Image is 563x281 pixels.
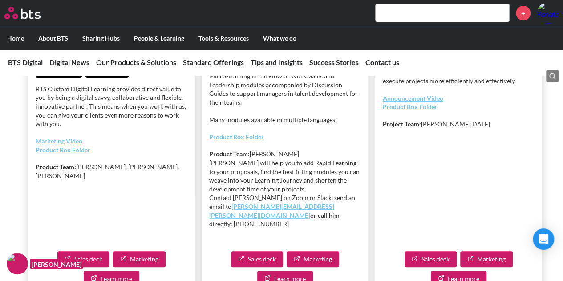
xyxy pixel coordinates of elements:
label: About BTS [31,27,75,50]
strong: Project Team: [382,120,421,128]
a: Profile [537,2,559,24]
label: What we do [256,27,304,50]
a: BTS Digital [8,58,43,66]
a: Our Products & Solutions [96,58,176,66]
p: Micro-training In the Flow of Work. Sales and Leadership modules accompanied by Discussion Guides... [209,72,361,106]
a: Contact us [365,58,399,66]
a: [PERSON_NAME][EMAIL_ADDRESS][PERSON_NAME][DOMAIN_NAME] [209,203,334,219]
a: Product Box Folder [36,146,90,154]
label: Tools & Resources [191,27,256,50]
a: Go home [4,7,57,19]
a: Tips and Insights [251,58,303,66]
a: Product Box Folder [382,103,437,110]
a: Sales deck [57,251,109,267]
img: F [7,253,28,274]
a: Standard Offerings [183,58,244,66]
div: Open Intercom Messenger [533,228,554,250]
img: BTS Logo [4,7,41,19]
p: [PERSON_NAME], [PERSON_NAME], [PERSON_NAME] [36,163,188,180]
img: Renato Bresciani [537,2,559,24]
a: Marketing Video [36,137,82,145]
a: Marketing [287,251,339,267]
figcaption: [PERSON_NAME] [30,259,83,269]
a: Sales deck [405,251,457,267]
p: [PERSON_NAME][DATE] [382,120,535,129]
strong: Product Team: [36,163,76,171]
label: Sharing Hubs [75,27,127,50]
a: Product Box Folder [209,133,264,141]
a: Sales deck [231,251,283,267]
p: Many modules available in multiple languages! [209,115,361,124]
a: Marketing [113,251,166,267]
p: [PERSON_NAME] [PERSON_NAME] will help you to add Rapid Learning to your proposals, find the best ... [209,150,361,228]
strong: Product Team: [209,150,250,158]
label: People & Learning [127,27,191,50]
a: Digital News [49,58,89,66]
a: Success Stories [309,58,359,66]
a: + [516,6,531,20]
a: Marketing [460,251,513,267]
p: BTS Custom Digital Learning provides direct value to you by being a digital savvy, collaborative ... [36,85,188,128]
a: Announcement Video [382,94,443,102]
